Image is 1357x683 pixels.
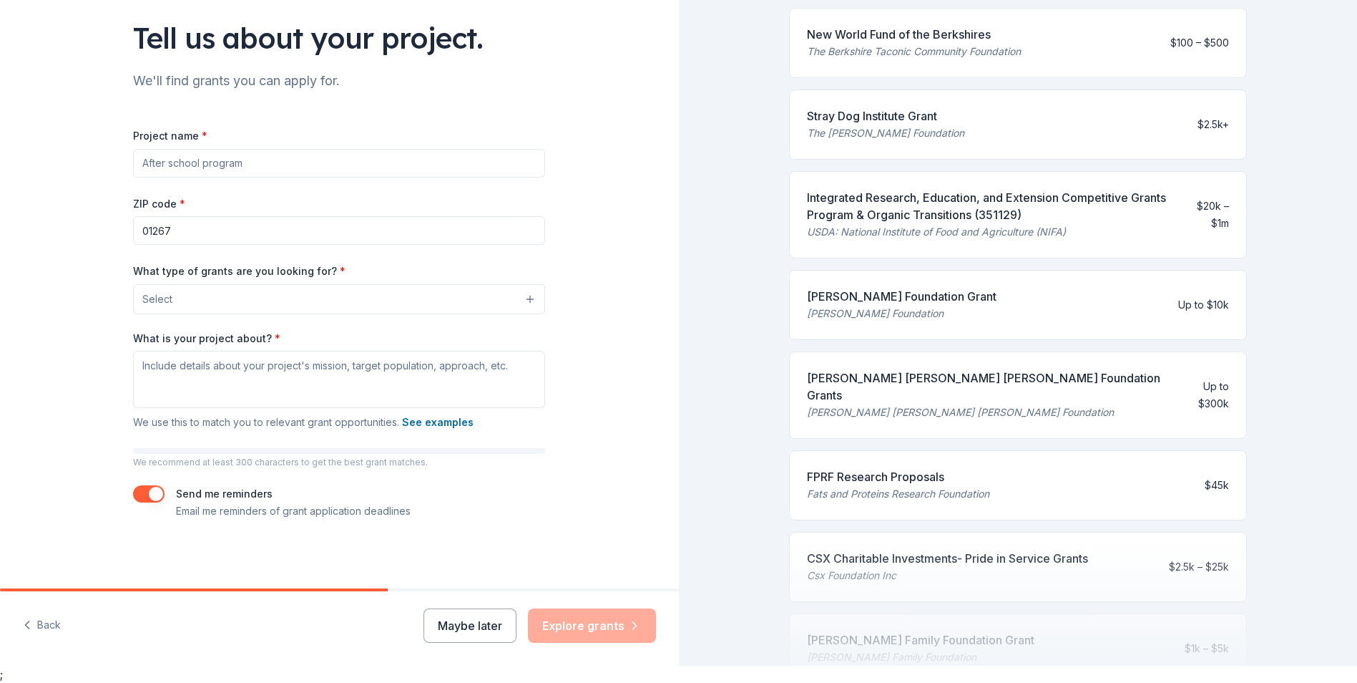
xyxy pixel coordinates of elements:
[133,18,545,58] div: Tell us about your project.
[807,305,996,322] div: [PERSON_NAME] Foundation
[133,331,280,346] label: What is your project about?
[807,369,1163,404] div: [PERSON_NAME] [PERSON_NAME] [PERSON_NAME] Foundation Grants
[1197,116,1229,133] div: $2.5k+
[807,189,1183,223] div: Integrated Research, Education, and Extension Competitive Grants Program & Organic Transitions (3...
[807,125,964,142] div: The [PERSON_NAME] Foundation
[807,485,989,503] div: Fats and Proteins Research Foundation
[807,223,1183,241] div: USDA: National Institute of Food and Agriculture (NIFA)
[133,197,185,211] label: ZIP code
[807,404,1163,421] div: [PERSON_NAME] [PERSON_NAME] [PERSON_NAME] Foundation
[23,611,61,641] button: Back
[133,284,545,314] button: Select
[133,416,474,428] span: We use this to match you to relevant grant opportunities.
[807,26,1021,43] div: New World Fund of the Berkshires
[133,149,545,178] input: After school program
[402,414,474,431] button: See examples
[133,457,545,468] p: We recommend at least 300 characters to get the best grant matches.
[176,488,273,500] label: Send me reminders
[807,107,964,125] div: Stray Dog Institute Grant
[133,216,545,245] input: 12345 (U.S. only)
[133,264,346,278] label: What type of grants are you looking for?
[176,503,411,520] p: Email me reminders of grant application deadlines
[1178,296,1229,314] div: Up to $10k
[1175,378,1229,412] div: Up to $300k
[142,291,172,308] span: Select
[423,609,516,643] button: Maybe later
[1205,477,1229,494] div: $45k
[1170,34,1229,52] div: $100 – $500
[133,69,545,92] div: We'll find grants you can apply for.
[1194,198,1228,232] div: $20k – $1m
[133,129,207,143] label: Project name
[807,43,1021,60] div: The Berkshire Taconic Community Foundation
[807,288,996,305] div: [PERSON_NAME] Foundation Grant
[807,468,989,485] div: FPRF Research Proposals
